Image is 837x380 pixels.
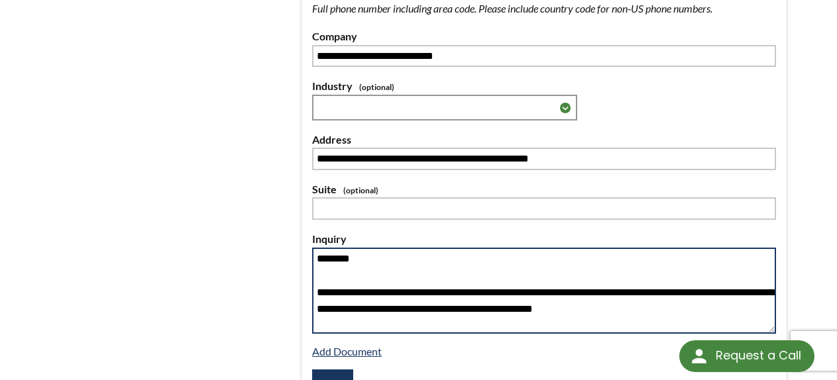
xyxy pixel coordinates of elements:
[312,131,776,148] label: Address
[312,77,776,95] label: Industry
[312,345,382,357] a: Add Document
[312,230,776,248] label: Inquiry
[716,340,801,371] div: Request a Call
[312,28,776,45] label: Company
[312,181,776,198] label: Suite
[679,340,814,372] div: Request a Call
[689,346,710,367] img: round button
